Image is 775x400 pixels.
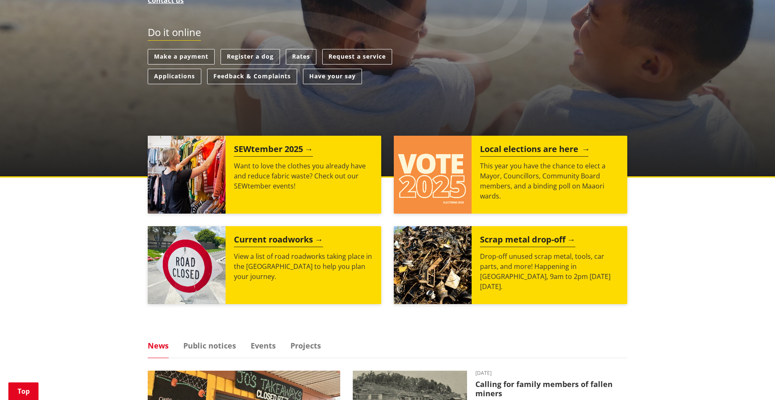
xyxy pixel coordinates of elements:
p: This year you have the chance to elect a Mayor, Councillors, Community Board members, and a bindi... [480,161,619,201]
a: Public notices [183,342,236,349]
a: Projects [290,342,321,349]
a: Have your say [303,69,362,84]
a: Top [8,382,38,400]
h2: SEWtember 2025 [234,144,313,157]
iframe: Messenger Launcher [737,365,767,395]
p: Want to love the clothes you already have and reduce fabric waste? Check out our SEWtember events! [234,161,373,191]
a: News [148,342,169,349]
p: Drop-off unused scrap metal, tools, car parts, and more! Happening in [GEOGRAPHIC_DATA], 9am to 2... [480,251,619,292]
img: Scrap metal collection [394,226,472,304]
img: Road closed sign [148,226,226,304]
a: SEWtember 2025 Want to love the clothes you already have and reduce fabric waste? Check out our S... [148,136,381,214]
h2: Do it online [148,26,201,41]
a: Local elections are here This year you have the chance to elect a Mayor, Councillors, Community B... [394,136,627,214]
img: Vote 2025 [394,136,472,214]
a: Events [251,342,276,349]
a: Make a payment [148,49,215,65]
h2: Current roadworks [234,235,323,247]
img: SEWtember [148,136,226,214]
h2: Scrap metal drop-off [480,235,575,247]
a: A massive pile of rusted scrap metal, including wheels and various industrial parts, under a clea... [394,226,627,304]
a: Applications [148,69,201,84]
h2: Local elections are here [480,144,588,157]
a: Feedback & Complaints [207,69,297,84]
a: Current roadworks View a list of road roadworks taking place in the [GEOGRAPHIC_DATA] to help you... [148,226,381,304]
a: Register a dog [221,49,280,65]
a: Request a service [322,49,392,65]
a: Rates [286,49,316,65]
time: [DATE] [475,371,627,376]
h3: Calling for family members of fallen miners [475,380,627,398]
p: View a list of road roadworks taking place in the [GEOGRAPHIC_DATA] to help you plan your journey. [234,251,373,281]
